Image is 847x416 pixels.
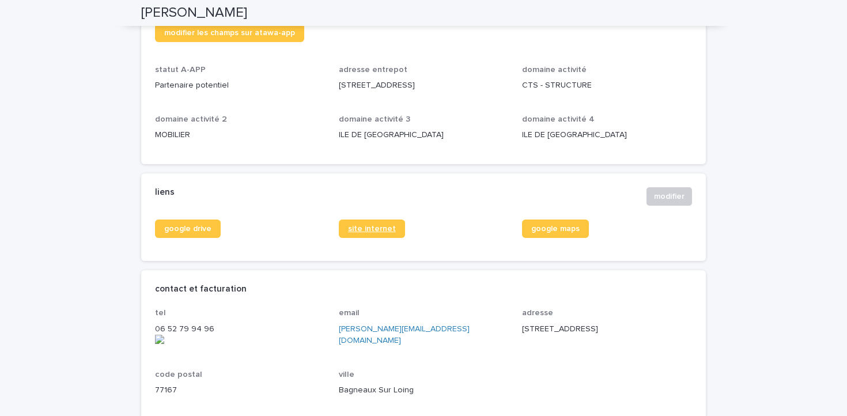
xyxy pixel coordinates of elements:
span: modifier [654,191,685,202]
span: google drive [164,225,211,233]
span: domaine activité 4 [522,115,595,123]
span: modifier les champs sur atawa-app [164,29,295,37]
p: ILE DE [GEOGRAPHIC_DATA] [339,129,509,141]
h2: contact et facturation [155,284,247,294]
span: google maps [531,225,580,233]
p: MOBILIER [155,129,325,141]
span: domaine activité 3 [339,115,410,123]
a: google maps [522,220,589,238]
span: code postal [155,370,202,379]
p: Bagneaux Sur Loing [339,384,509,396]
p: [STREET_ADDRESS] [339,80,509,92]
p: [STREET_ADDRESS] [522,323,692,335]
a: site internet [339,220,405,238]
span: tel [155,309,166,317]
p: CTS - STRUCTURE [522,80,692,92]
a: google drive [155,220,221,238]
a: [PERSON_NAME][EMAIL_ADDRESS][DOMAIN_NAME] [339,325,470,345]
p: 77167 [155,384,325,396]
onoff-telecom-ce-phone-number-wrapper: 06 52 79 94 96 [155,325,214,333]
h2: [PERSON_NAME] [141,5,247,21]
span: adresse [522,309,553,317]
span: email [339,309,360,317]
span: site internet [348,225,396,233]
h2: liens [155,187,175,198]
img: actions-icon.png [155,335,325,344]
span: ville [339,370,354,379]
span: statut A-APP [155,66,206,74]
button: modifier [646,187,692,206]
p: ILE DE [GEOGRAPHIC_DATA] [522,129,692,141]
span: domaine activité [522,66,587,74]
p: Partenaire potentiel [155,80,325,92]
span: domaine activité 2 [155,115,227,123]
a: modifier les champs sur atawa-app [155,24,304,42]
span: adresse entrepot [339,66,407,74]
